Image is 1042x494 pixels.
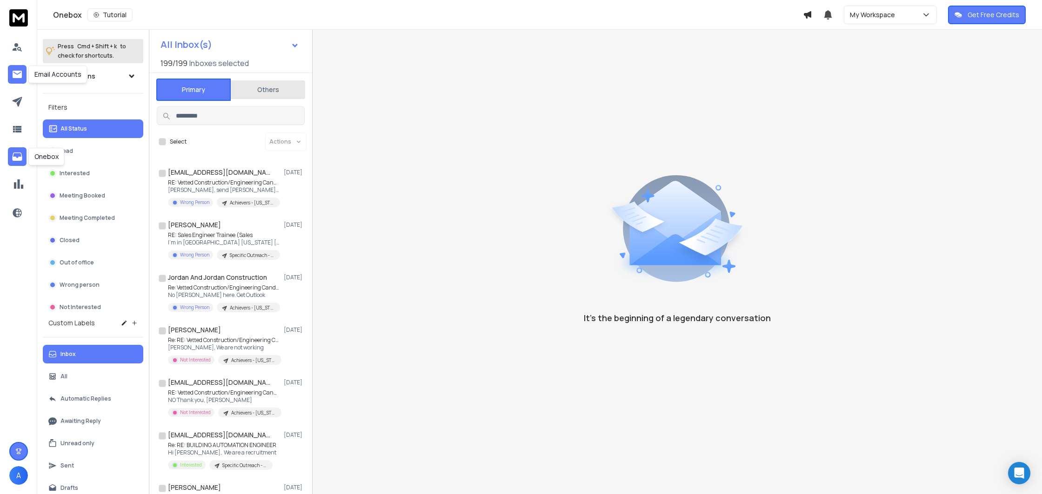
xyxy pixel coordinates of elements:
[168,186,280,194] p: [PERSON_NAME], send [PERSON_NAME] the ads
[160,58,187,69] span: 199 / 199
[43,298,143,316] button: Not Interested
[43,101,143,114] h3: Filters
[168,231,280,239] p: RE: Sales Engineer Trainee (Sales
[168,336,280,344] p: Re: RE: Vetted Construction/Engineering Candidates
[168,483,221,492] h1: [PERSON_NAME]
[968,10,1019,20] p: Get Free Credits
[60,281,100,289] p: Wrong person
[231,79,305,100] button: Others
[284,431,305,439] p: [DATE]
[168,179,280,186] p: RE: Vetted Construction/Engineering Candidates Available
[60,214,115,222] p: Meeting Completed
[168,441,276,449] p: Re: RE: BUILDING AUTOMATION ENGINEER
[180,251,209,258] p: Wrong Person
[160,40,212,49] h1: All Inbox(s)
[43,345,143,363] button: Inbox
[168,344,280,351] p: [PERSON_NAME], We are not working
[60,395,111,402] p: Automatic Replies
[43,434,143,453] button: Unread only
[180,199,209,206] p: Wrong Person
[180,304,209,311] p: Wrong Person
[284,221,305,229] p: [DATE]
[284,169,305,176] p: [DATE]
[168,220,221,230] h1: [PERSON_NAME]
[76,41,118,52] span: Cmd + Shift + k
[850,10,899,20] p: My Workspace
[284,274,305,281] p: [DATE]
[584,311,771,324] p: It’s the beginning of a legendary conversation
[43,186,143,205] button: Meeting Booked
[43,456,143,475] button: Sent
[43,231,143,250] button: Closed
[60,147,73,155] p: Lead
[28,66,87,83] div: Email Accounts
[230,304,274,311] p: Achievers - [US_STATE] & [US_STATE] verified v1
[170,138,187,145] label: Select
[43,253,143,272] button: Out of office
[87,8,133,21] button: Tutorial
[43,67,143,86] button: All Campaigns
[1008,462,1030,484] div: Open Intercom Messenger
[180,409,211,416] p: Not Interested
[60,484,78,492] p: Drafts
[60,237,80,244] p: Closed
[9,466,28,485] button: A
[43,412,143,430] button: Awaiting Reply
[180,461,202,468] p: Interested
[284,379,305,386] p: [DATE]
[168,325,221,335] h1: [PERSON_NAME]
[230,199,274,206] p: Achievers - [US_STATE] & [US_STATE] verified v1
[168,168,270,177] h1: [EMAIL_ADDRESS][DOMAIN_NAME]
[60,192,105,199] p: Meeting Booked
[168,239,280,246] p: I’m in [GEOGRAPHIC_DATA] [US_STATE] [PERSON_NAME]
[231,357,276,364] p: Achievers - [US_STATE] & [US_STATE] verified v1
[284,484,305,491] p: [DATE]
[60,462,74,469] p: Sent
[60,259,94,266] p: Out of office
[189,58,249,69] h3: Inboxes selected
[60,303,101,311] p: Not Interested
[168,396,280,404] p: NO Thank you, [PERSON_NAME]
[43,209,143,227] button: Meeting Completed
[60,350,76,358] p: Inbox
[180,356,211,363] p: Not Interested
[53,8,803,21] div: Onebox
[48,318,95,328] h3: Custom Labels
[43,389,143,408] button: Automatic Replies
[230,252,274,259] p: Specific Outreach - Engineering 1-2-3 - Achievers Recruitment
[284,326,305,334] p: [DATE]
[43,276,143,294] button: Wrong person
[168,284,280,291] p: Re: Vetted Construction/Engineering Candidates Available
[60,440,94,447] p: Unread only
[231,409,276,416] p: Achievers - [US_STATE] & [US_STATE] verified v1
[948,6,1026,24] button: Get Free Credits
[43,142,143,160] button: Lead
[28,148,65,165] div: Onebox
[168,291,280,299] p: No [PERSON_NAME] here. Get Outlook
[168,430,270,440] h1: [EMAIL_ADDRESS][DOMAIN_NAME]
[168,273,267,282] h1: Jordan And Jordan Construction
[168,378,270,387] h1: [EMAIL_ADDRESS][DOMAIN_NAME]
[60,125,87,132] p: All Status
[60,170,90,177] p: Interested
[60,417,101,425] p: Awaiting Reply
[168,449,276,456] p: Hi [PERSON_NAME], We are a recruitment
[43,367,143,386] button: All
[43,119,143,138] button: All Status
[156,79,231,101] button: Primary
[60,373,67,380] p: All
[58,42,126,60] p: Press to check for shortcuts.
[43,164,143,183] button: Interested
[222,462,267,469] p: Specific Outreach - Engineering 1-2-3 - Achievers Recruitment
[168,389,280,396] p: RE: Vetted Construction/Engineering Candidates Available
[153,35,307,54] button: All Inbox(s)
